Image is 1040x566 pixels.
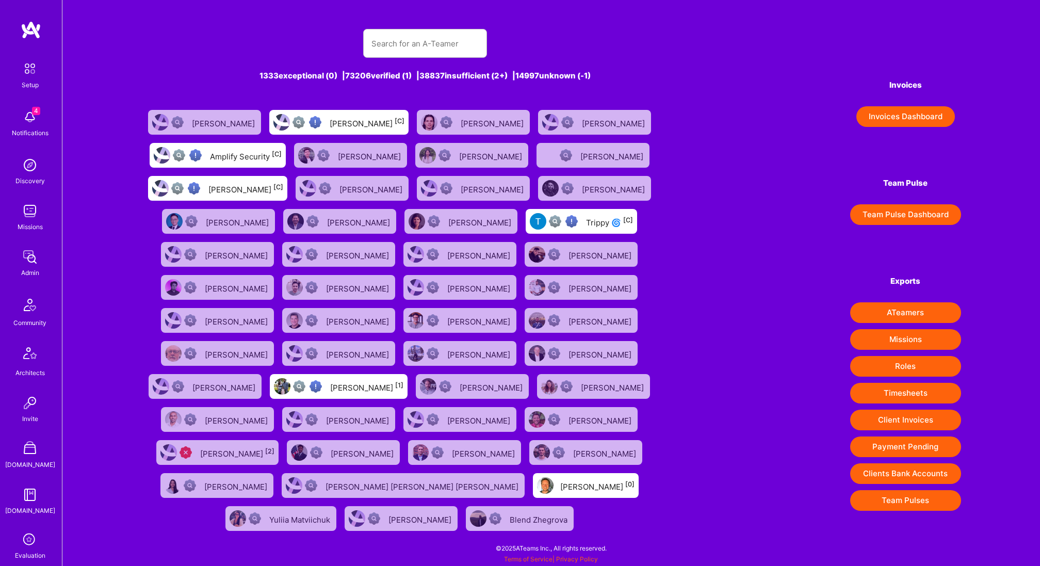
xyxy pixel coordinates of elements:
img: User Avatar [529,279,545,296]
img: Not Scrubbed [548,347,560,360]
div: [PERSON_NAME] [205,347,270,360]
img: Not Scrubbed [310,446,322,459]
img: User Avatar [165,477,181,494]
div: [PERSON_NAME] [460,380,525,393]
img: teamwork [20,201,40,221]
img: Not Scrubbed [306,215,319,228]
div: [PERSON_NAME] [580,149,645,162]
a: User AvatarNot Scrubbed[PERSON_NAME] [278,403,399,436]
a: User AvatarNot Scrubbed[PERSON_NAME] [399,337,521,370]
img: User Avatar [165,312,182,329]
a: User AvatarNot Scrubbed[PERSON_NAME] [278,304,399,337]
img: Not Scrubbed [184,347,197,360]
img: Not Scrubbed [548,314,560,327]
img: User Avatar [152,114,169,131]
div: Architects [15,367,45,378]
img: Unqualified [180,446,192,459]
div: [PERSON_NAME] [459,149,524,162]
img: User Avatar [408,345,424,362]
img: User Avatar [286,477,302,494]
div: [PERSON_NAME] [208,182,283,195]
img: Not Scrubbed [249,512,261,525]
img: User Avatar [160,444,177,461]
div: [PERSON_NAME] [568,347,633,360]
img: Not Scrubbed [427,347,439,360]
div: Community [13,317,46,328]
a: User AvatarNot Scrubbed[PERSON_NAME] [278,337,399,370]
a: User AvatarNot Scrubbed[PERSON_NAME] [404,436,525,469]
div: [PERSON_NAME] [447,281,512,294]
div: [PERSON_NAME] [452,446,517,459]
a: User AvatarNot Scrubbed[PERSON_NAME] [533,370,654,403]
a: User Avatar[PERSON_NAME][0] [529,469,643,502]
div: [DOMAIN_NAME] [5,505,55,516]
div: [PERSON_NAME] [388,512,453,525]
a: User AvatarNot Scrubbed[PERSON_NAME] [534,172,655,205]
a: Invoices Dashboard [850,106,961,127]
a: User AvatarNot Scrubbed[PERSON_NAME] [413,106,534,139]
img: User Avatar [408,246,424,263]
a: User AvatarNot Scrubbed[PERSON_NAME] [399,271,521,304]
div: Missions [18,221,43,232]
a: User AvatarNot Scrubbed[PERSON_NAME] [156,469,278,502]
img: Not Scrubbed [553,446,565,459]
a: User AvatarNot Scrubbed[PERSON_NAME] [399,403,521,436]
div: [PERSON_NAME] [326,347,391,360]
button: Clients Bank Accounts [850,463,961,484]
img: User Avatar [421,114,437,131]
img: A Store [20,439,40,459]
div: Evaluation [15,550,45,561]
div: [PERSON_NAME] [330,116,404,129]
div: Trippy 🌀 [586,215,633,228]
button: Invoices Dashboard [856,106,955,127]
div: [PERSON_NAME] [205,281,270,294]
div: [PERSON_NAME] [326,413,391,426]
img: User Avatar [349,510,365,527]
img: Not Scrubbed [305,413,318,426]
div: [PERSON_NAME] [192,380,257,393]
div: Setup [22,79,39,90]
a: User AvatarNot Scrubbed[PERSON_NAME] [PERSON_NAME] [PERSON_NAME] [278,469,529,502]
img: High Potential User [310,380,322,393]
div: [PERSON_NAME] [330,380,403,393]
a: User AvatarNot Scrubbed[PERSON_NAME] [283,436,404,469]
img: User Avatar [152,180,169,197]
div: [PERSON_NAME] [205,248,270,261]
a: User AvatarNot fully vettedHigh Potential User[PERSON_NAME][C] [265,106,413,139]
img: User Avatar [530,213,546,230]
div: [PERSON_NAME] [581,380,646,393]
div: [PERSON_NAME] [448,215,513,228]
a: User AvatarNot Scrubbed[PERSON_NAME] [399,238,521,271]
img: Not Scrubbed [184,248,197,261]
img: User Avatar [165,411,182,428]
div: [PERSON_NAME] [568,413,633,426]
a: User AvatarNot Scrubbed[PERSON_NAME] [290,139,411,172]
img: User Avatar [529,246,545,263]
a: User AvatarNot Scrubbed[PERSON_NAME] [144,106,265,139]
a: User AvatarNot fully vettedHigh Potential User[PERSON_NAME][1] [266,370,412,403]
img: User Avatar [165,279,182,296]
div: [PERSON_NAME] [192,116,257,129]
a: User AvatarNot Scrubbed[PERSON_NAME] [144,370,266,403]
img: Not Scrubbed [427,248,439,261]
img: User Avatar [286,411,303,428]
img: Not Scrubbed [428,215,440,228]
img: Not fully vetted [293,116,305,128]
img: Not Scrubbed [489,512,501,525]
div: Yuliia Matviichuk [269,512,332,525]
div: Amplify Security [210,149,282,162]
div: [PERSON_NAME] [447,413,512,426]
button: Team Pulse Dashboard [850,204,961,225]
div: [PERSON_NAME] [447,248,512,261]
img: User Avatar [153,378,169,395]
div: Blend Zhegrova [510,512,570,525]
img: Not fully vetted [173,149,185,161]
div: [PERSON_NAME] [200,446,274,459]
sup: [C] [272,150,282,158]
div: [PERSON_NAME] [573,446,638,459]
div: © 2025 ATeams Inc., All rights reserved. [62,535,1040,561]
img: Not Scrubbed [184,281,197,294]
div: [PERSON_NAME] [326,281,391,294]
sup: [C] [273,183,283,191]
